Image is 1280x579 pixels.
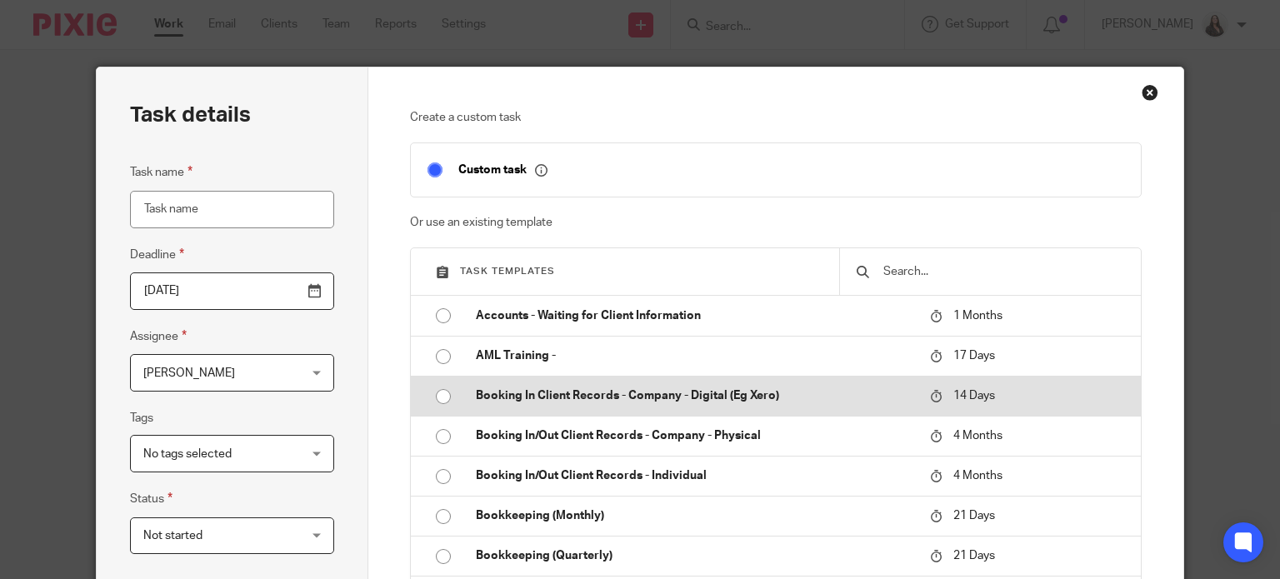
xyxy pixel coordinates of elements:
[476,307,913,324] p: Accounts - Waiting for Client Information
[143,367,235,379] span: [PERSON_NAME]
[130,272,334,310] input: Pick a date
[953,310,1002,322] span: 1 Months
[1142,84,1158,101] div: Close this dialog window
[953,430,1002,442] span: 4 Months
[143,530,202,542] span: Not started
[460,267,555,276] span: Task templates
[953,350,995,362] span: 17 Days
[476,467,913,484] p: Booking In/Out Client Records - Individual
[953,390,995,402] span: 14 Days
[476,387,913,404] p: Booking In Client Records - Company - Digital (Eg Xero)
[130,245,184,264] label: Deadline
[476,347,913,364] p: AML Training -
[458,162,547,177] p: Custom task
[953,510,995,522] span: 21 Days
[882,262,1124,281] input: Search...
[410,109,1142,126] p: Create a custom task
[476,427,913,444] p: Booking In/Out Client Records - Company - Physical
[130,191,334,228] input: Task name
[130,101,251,129] h2: Task details
[143,448,232,460] span: No tags selected
[476,547,913,564] p: Bookkeeping (Quarterly)
[410,214,1142,231] p: Or use an existing template
[953,470,1002,482] span: 4 Months
[130,489,172,508] label: Status
[953,550,995,562] span: 21 Days
[130,327,187,346] label: Assignee
[130,410,153,427] label: Tags
[130,162,192,182] label: Task name
[476,507,913,524] p: Bookkeeping (Monthly)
